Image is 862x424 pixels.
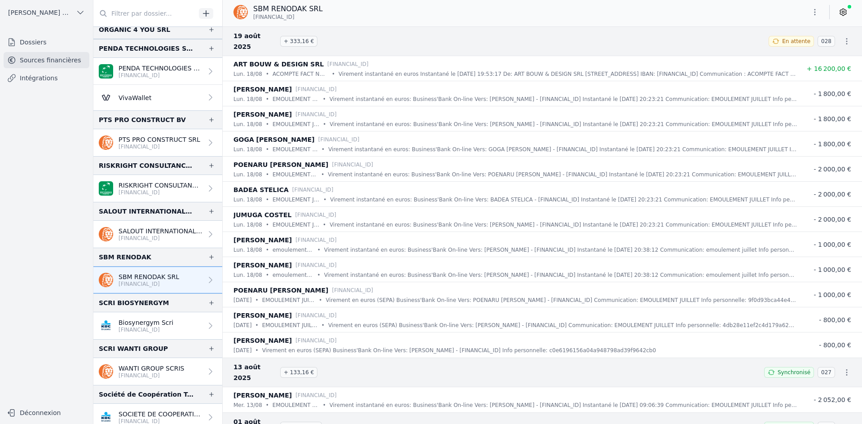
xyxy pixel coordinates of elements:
[99,297,169,308] div: SCRI BIOSYNERGYM
[233,95,262,104] p: lun. 18/08
[99,43,194,54] div: PENDA TECHNOLOGIES SPRL
[8,8,72,17] span: [PERSON_NAME] ET PARTNERS SRL
[93,58,222,85] a: PENDA TECHNOLOGIES SPRL [FINANCIAL_ID]
[119,318,173,327] p: Biosynergym Scri
[119,143,200,150] p: [FINANCIAL_ID]
[295,336,337,345] p: [FINANCIAL_ID]
[295,85,337,94] p: [FINANCIAL_ID]
[819,316,851,323] span: - 800,00 €
[778,369,810,376] span: Synchronisé
[330,220,797,229] p: Virement instantané en euros: Business'Bank On-line Vers: [PERSON_NAME] - [FINANCIAL_ID] Instanta...
[99,136,113,150] img: ing.png
[266,245,269,254] div: •
[99,273,113,287] img: ing.png
[328,145,797,154] p: Virement instantané en euros: Business'Bank On-line Vers: GOGA [PERSON_NAME] - [FINANCIAL_ID] Ins...
[273,271,314,280] p: emoulement juillet
[233,296,252,305] p: [DATE]
[93,85,222,110] a: VivaWallet
[814,90,851,97] span: - 1 800,00 €
[99,160,194,171] div: RISKRIGHT CONSULTANCY BV
[328,170,797,179] p: Virement instantané en euros: Business'Bank On-line Vers: POENARU [PERSON_NAME] - [FINANCIAL_ID] ...
[119,93,151,102] p: VivaWallet
[119,189,202,196] p: [FINANCIAL_ID]
[233,210,291,220] p: JUMUGA COSTEL
[323,401,326,410] div: •
[814,396,851,403] span: - 2 052,00 €
[233,362,277,383] span: 13 août 2025
[4,5,89,20] button: [PERSON_NAME] ET PARTNERS SRL
[273,195,320,204] p: EMOULEMENT JUILLET
[818,367,835,378] span: 027
[93,221,222,248] a: SALOUT INTERNATIONAL SRL [FINANCIAL_ID]
[99,389,194,400] div: Société de Coopération Technique SPRL
[330,95,797,104] p: Virement instantané en euros: Business'Bank On-line Vers: [PERSON_NAME] - [FINANCIAL_ID] Instanta...
[233,59,324,70] p: ART BOUW & DESIGN SRL
[295,236,337,245] p: [FINANCIAL_ID]
[262,296,316,305] p: EMOULEMENT JUILLET
[4,70,89,86] a: Intégrations
[233,346,252,355] p: [DATE]
[99,252,151,262] div: SBM RENODAK
[295,391,337,400] p: [FINANCIAL_ID]
[4,34,89,50] a: Dossiers
[233,134,315,145] p: GOGA [PERSON_NAME]
[233,145,262,154] p: lun. 18/08
[273,120,319,129] p: EMOULEMENT JUILLET
[273,170,317,179] p: EMOULEMENT JUILLET
[295,210,336,219] p: [FINANCIAL_ID]
[99,181,113,196] img: BNP_BE_BUSINESS_GEBABEBB.png
[295,110,337,119] p: [FINANCIAL_ID]
[262,346,656,355] p: Virement en euros (SEPA) Business'Bank On-line Vers: [PERSON_NAME] - [FINANCIAL_ID] Info personne...
[119,372,184,379] p: [FINANCIAL_ID]
[119,227,202,236] p: SALOUT INTERNATIONAL SRL
[295,261,337,270] p: [FINANCIAL_ID]
[119,410,202,419] p: SOCIETE DE COOPERATION TECHNIQUE SR
[317,271,321,280] div: •
[814,191,851,198] span: - 2 000,00 €
[327,60,369,69] p: [FINANCIAL_ID]
[323,195,326,204] div: •
[233,310,292,321] p: [PERSON_NAME]
[99,343,168,354] div: SCRI WANTI GROUP
[324,245,797,254] p: Virement instantané en euros: Business'Bank On-line Vers: [PERSON_NAME] - [FINANCIAL_ID] Instanta...
[233,220,262,229] p: lun. 18/08
[323,220,326,229] div: •
[814,216,851,223] span: - 2 000,00 €
[273,145,318,154] p: EMOULEMENT JUILLET
[317,245,321,254] div: •
[119,364,184,373] p: WANTI GROUP SCRIS
[93,5,196,22] input: Filtrer par dossier...
[814,166,851,173] span: - 2 000,00 €
[330,401,797,410] p: Virement instantané en euros: Business'Bank On-line Vers: [PERSON_NAME] - [FINANCIAL_ID] Instanta...
[292,185,334,194] p: [FINANCIAL_ID]
[273,70,328,79] p: ACOMPTE FACT NR 2025/008
[321,145,325,154] div: •
[330,120,797,129] p: Virement instantané en euros: Business'Bank On-line Vers: [PERSON_NAME] - [FINANCIAL_ID] Instanta...
[273,220,319,229] p: EMOULEMENT JUILLET
[295,311,337,320] p: [FINANCIAL_ID]
[814,115,851,122] span: - 1 800,00 €
[233,235,292,245] p: [PERSON_NAME]
[330,195,797,204] p: Virement instantané en euros: Business'Bank On-line Vers: BADEA STELICA - [FINANCIAL_ID] Instanta...
[233,335,292,346] p: [PERSON_NAME]
[233,5,248,19] img: ing.png
[233,245,262,254] p: lun. 18/08
[266,70,269,79] div: •
[318,135,360,144] p: [FINANCIAL_ID]
[266,220,269,229] div: •
[273,245,314,254] p: emoulement juillet
[807,65,851,72] span: + 16 200,00 €
[233,390,292,401] p: [PERSON_NAME]
[280,367,317,378] span: + 133,16 €
[233,401,262,410] p: mer. 13/08
[266,145,269,154] div: •
[233,285,328,296] p: POENARU [PERSON_NAME]
[273,401,319,410] p: EMOULEMENT JUILLET
[325,296,797,305] p: Virement en euros (SEPA) Business'Bank On-line Vers: POENARU [PERSON_NAME] - [FINANCIAL_ID] Commu...
[119,235,202,242] p: [FINANCIAL_ID]
[233,271,262,280] p: lun. 18/08
[328,321,797,330] p: Virement en euros (SEPA) Business'Bank On-line Vers: [PERSON_NAME] - [FINANCIAL_ID] Communication...
[93,129,222,156] a: PTS PRO CONSTRUCT SRL [FINANCIAL_ID]
[233,84,292,95] p: [PERSON_NAME]
[266,401,269,410] div: •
